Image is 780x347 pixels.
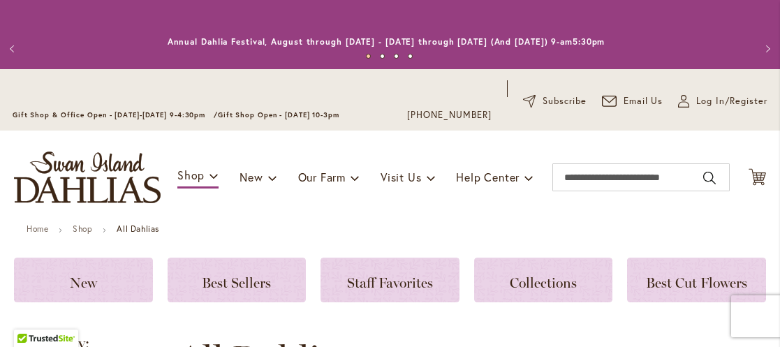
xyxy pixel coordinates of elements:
[624,94,663,108] span: Email Us
[381,170,421,184] span: Visit Us
[10,297,50,337] iframe: Launch Accessibility Center
[394,54,399,59] button: 3 of 4
[347,274,433,291] span: Staff Favorites
[321,258,459,302] a: Staff Favorites
[523,94,587,108] a: Subscribe
[14,152,161,203] a: store logo
[752,35,780,63] button: Next
[240,170,263,184] span: New
[627,258,766,302] a: Best Cut Flowers
[168,258,307,302] a: Best Sellers
[474,258,613,302] a: Collections
[510,274,577,291] span: Collections
[696,94,767,108] span: Log In/Register
[117,223,159,234] strong: All Dahlias
[27,223,48,234] a: Home
[202,274,271,291] span: Best Sellers
[678,94,767,108] a: Log In/Register
[298,170,346,184] span: Our Farm
[408,54,413,59] button: 4 of 4
[218,110,339,119] span: Gift Shop Open - [DATE] 10-3pm
[73,223,92,234] a: Shop
[168,36,605,47] a: Annual Dahlia Festival, August through [DATE] - [DATE] through [DATE] (And [DATE]) 9-am5:30pm
[13,110,218,119] span: Gift Shop & Office Open - [DATE]-[DATE] 9-4:30pm /
[602,94,663,108] a: Email Us
[456,170,520,184] span: Help Center
[14,258,153,302] a: New
[646,274,747,291] span: Best Cut Flowers
[177,168,205,182] span: Shop
[407,108,492,122] a: [PHONE_NUMBER]
[543,94,587,108] span: Subscribe
[380,54,385,59] button: 2 of 4
[70,274,97,291] span: New
[366,54,371,59] button: 1 of 4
